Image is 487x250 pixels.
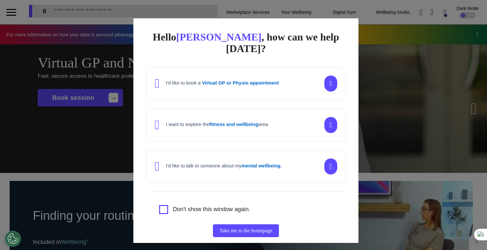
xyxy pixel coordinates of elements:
strong: Virtual GP or Physio appointment [202,80,279,85]
span: [PERSON_NAME] [176,31,262,43]
h4: I want to explore the area. [166,121,269,127]
button: Take me to the homepage [213,224,279,237]
button: Open Preferences [5,231,21,247]
label: Don't show this window again. [173,205,250,214]
h4: I'd like to book a [166,80,279,86]
div: Hello , how can we help [DATE]? [146,31,345,54]
strong: fitness and wellbeing [209,121,258,127]
strong: mental wellbeing. [242,163,282,168]
input: Agree to privacy policy [159,205,168,214]
h4: I'd like to talk to someone about my [166,163,282,169]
